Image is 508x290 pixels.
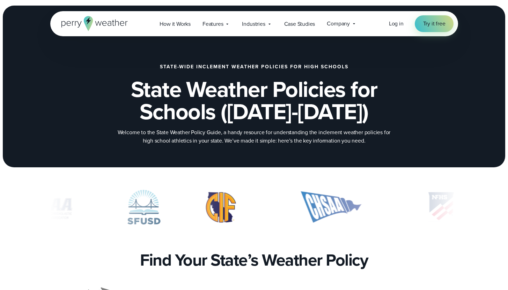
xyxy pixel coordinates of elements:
h1: State Weather Policies for Schools ([DATE]-[DATE]) [85,78,423,123]
span: Features [203,20,223,28]
img: San Fransisco Unified School District [127,190,161,224]
span: Industries [242,20,265,28]
a: How it Works [154,17,197,31]
img: CIF.svg [194,190,248,224]
span: Case Studies [284,20,315,28]
p: Welcome to the State Weather Policy Guide, a handy resource for understanding the inclement weath... [115,128,394,145]
div: 4 of 10 [194,190,248,224]
img: NFHS-logov2.svg [414,190,468,224]
div: slideshow [50,190,458,228]
a: Case Studies [278,17,321,31]
span: How it Works [160,20,191,28]
a: Log in [389,20,404,28]
span: Try it free [423,20,446,28]
a: Try it free [415,15,454,32]
div: 3 of 10 [127,190,161,224]
h2: State-Wide Inclement Weather Policies for High Schools [160,64,348,70]
div: 6 of 10 [414,190,468,224]
div: 5 of 10 [281,190,381,224]
h2: Find Your State’s Weather Policy [140,250,368,270]
img: CHSAA-Colorado-High-School-Activities-Association.svg [281,190,381,224]
span: Company [327,20,350,28]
